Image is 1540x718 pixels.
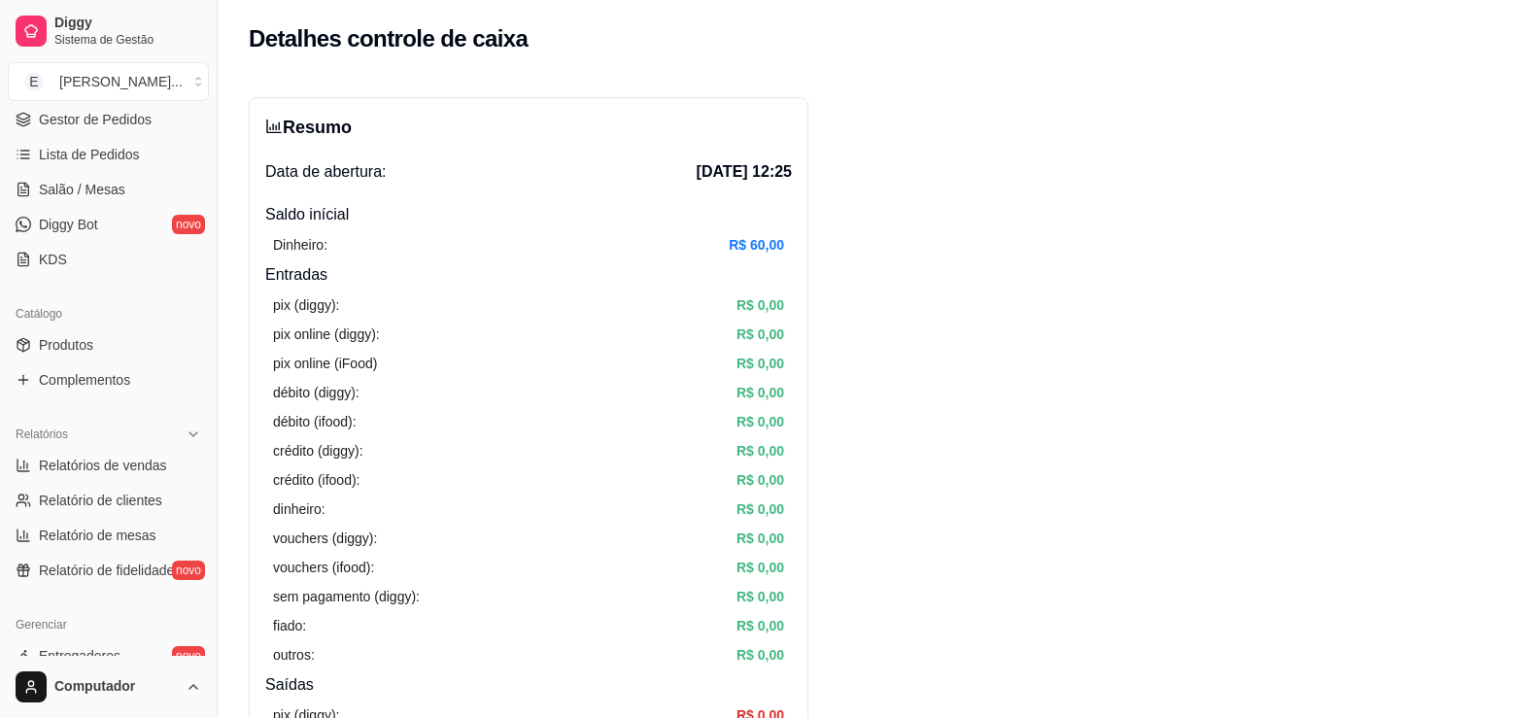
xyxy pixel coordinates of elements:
article: R$ 0,00 [736,469,784,491]
div: Gerenciar [8,609,209,640]
a: Entregadoresnovo [8,640,209,671]
article: R$ 0,00 [736,615,784,636]
span: Computador [54,678,178,696]
span: Sistema de Gestão [54,32,201,48]
span: Relatórios de vendas [39,456,167,475]
article: R$ 0,00 [736,440,784,462]
span: Lista de Pedidos [39,145,140,164]
h3: Resumo [265,114,352,141]
article: pix (diggy): [273,294,339,316]
article: Dinheiro: [273,234,327,256]
article: outros: [273,644,315,666]
article: R$ 0,00 [736,294,784,316]
article: pix online (diggy): [273,324,380,345]
h2: Detalhes controle de caixa [249,23,528,54]
span: Diggy Bot [39,215,98,234]
a: Diggy Botnovo [8,209,209,240]
article: crédito (ifood): [273,469,359,491]
span: Relatórios [16,427,68,442]
article: R$ 0,00 [736,557,784,578]
article: crédito (diggy): [273,440,363,462]
span: E [24,72,44,91]
article: pix online (iFood) [273,353,377,374]
a: DiggySistema de Gestão [8,8,209,54]
span: Relatório de clientes [39,491,162,510]
a: Relatório de clientes [8,485,209,516]
span: Data de abertura: [265,160,387,184]
a: KDS [8,244,209,275]
span: Complementos [39,370,130,390]
span: Relatório de mesas [39,526,156,545]
span: KDS [39,250,67,269]
h4: Saídas [265,673,792,697]
span: Gestor de Pedidos [39,110,152,129]
div: [PERSON_NAME] ... [59,72,183,91]
span: Relatório de fidelidade [39,561,174,580]
article: R$ 0,00 [736,353,784,374]
h4: Entradas [265,263,792,287]
span: Salão / Mesas [39,180,125,199]
span: Produtos [39,335,93,355]
button: Computador [8,664,209,710]
article: vouchers (diggy): [273,528,377,549]
article: fiado: [273,615,306,636]
a: Relatório de mesas [8,520,209,551]
span: Diggy [54,15,201,32]
h4: Saldo inícial [265,203,792,226]
article: R$ 0,00 [736,324,784,345]
div: Catálogo [8,298,209,329]
article: sem pagamento (diggy): [273,586,420,607]
article: vouchers (ifood): [273,557,374,578]
a: Gestor de Pedidos [8,104,209,135]
article: R$ 0,00 [736,411,784,432]
span: Entregadores [39,646,120,666]
span: bar-chart [265,118,283,135]
article: R$ 0,00 [736,644,784,666]
a: Relatórios de vendas [8,450,209,481]
article: R$ 0,00 [736,586,784,607]
a: Salão / Mesas [8,174,209,205]
article: débito (diggy): [273,382,359,403]
a: Relatório de fidelidadenovo [8,555,209,586]
article: débito (ifood): [273,411,357,432]
a: Lista de Pedidos [8,139,209,170]
a: Produtos [8,329,209,360]
button: Select a team [8,62,209,101]
article: R$ 60,00 [729,234,784,256]
span: [DATE] 12:25 [697,160,792,184]
article: R$ 0,00 [736,382,784,403]
article: R$ 0,00 [736,498,784,520]
a: Complementos [8,364,209,395]
article: R$ 0,00 [736,528,784,549]
article: dinheiro: [273,498,325,520]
